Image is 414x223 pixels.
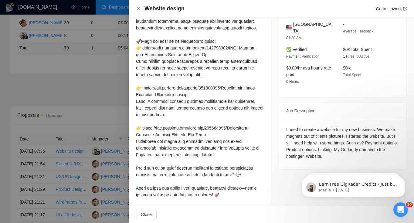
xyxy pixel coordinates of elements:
span: - [343,22,344,27]
a: Go to Upworkexport [376,6,407,11]
button: Close [136,6,141,11]
span: Close [141,211,152,218]
h4: Website design [144,5,185,12]
span: Total Spent [343,73,361,77]
span: ✅ Verified [286,47,307,52]
img: 🇺🇸 [286,24,292,31]
span: Payment Verification [286,54,319,59]
span: 01:30 AM [286,36,302,40]
button: Close [136,210,157,219]
div: I need to create a website for my new business. We make magnets out of clients pictures. I starte... [286,126,399,160]
span: $0K [343,66,351,70]
span: 10 [406,202,413,207]
span: [GEOGRAPHIC_DATA] [293,21,333,34]
span: $0.00/hr avg hourly rate paid [286,66,331,77]
div: Job Description [286,103,399,119]
span: Earn Free GigRadar Credits - Just by Sharing Your Story! 💬 Want more credits for sending proposal... [26,18,105,167]
iframe: Intercom live chat [393,202,408,217]
span: Average Feedback [343,29,374,33]
span: 1 Hires, 0 Active [343,54,369,59]
span: 0 Hours [286,79,299,84]
span: export [403,7,407,11]
iframe: Intercom notifications message [293,164,414,207]
p: Message from Mariia, sent 6w ago [26,23,105,29]
span: $0K Total Spent [343,47,372,52]
span: close [136,6,141,11]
